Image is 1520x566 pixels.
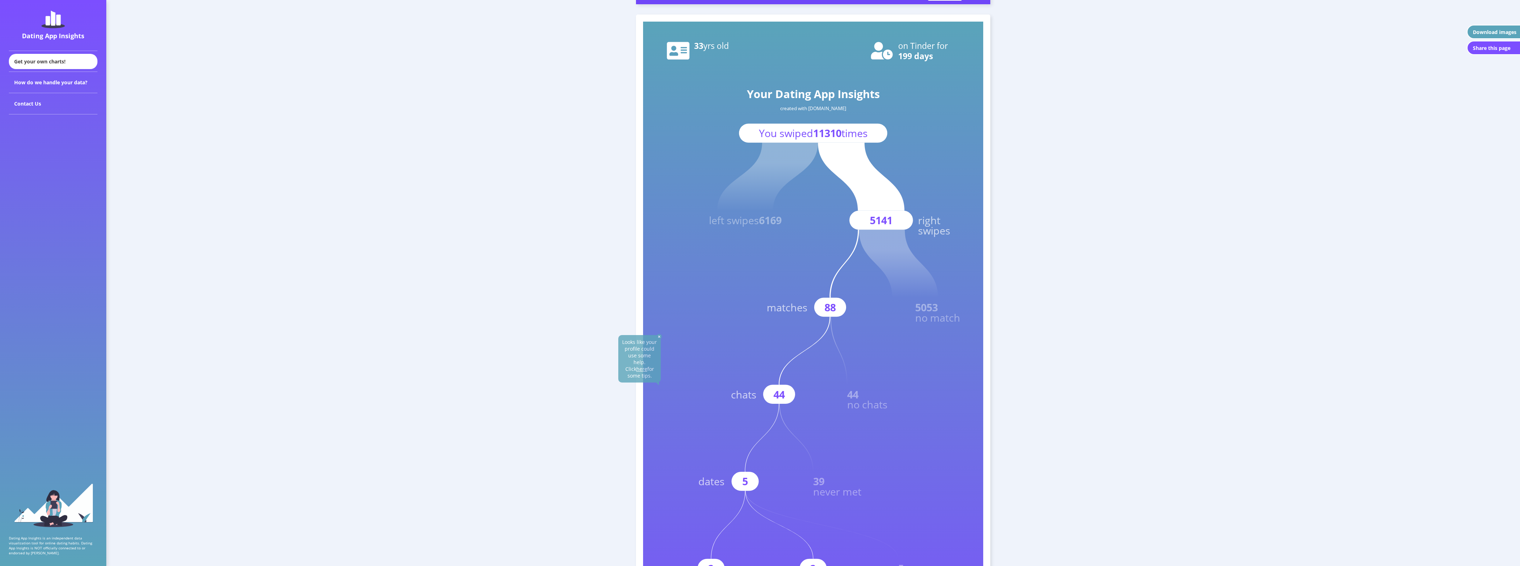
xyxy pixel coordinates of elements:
[847,397,888,411] text: no chats
[622,339,657,379] span: Looks like your profile could use some help. Click for some tips.
[698,474,725,488] text: dates
[41,11,65,28] img: dating-app-insights-logo.5abe6921.svg
[703,40,729,51] tspan: yrs old
[9,72,97,93] div: How do we handle your data?
[742,474,748,488] text: 5
[636,366,647,372] u: here
[1473,29,1516,35] div: Download images
[13,483,93,527] img: sidebar_girl.91b9467e.svg
[813,485,861,498] text: never met
[898,40,948,51] text: on Tinder for
[918,213,940,227] text: right
[759,126,868,140] text: You swiped
[731,387,756,401] text: chats
[1467,41,1520,55] button: Share this page
[9,54,97,69] div: Get your own charts!
[841,126,868,140] tspan: times
[9,93,97,114] div: Contact Us
[870,213,893,227] text: 5141
[824,300,836,314] text: 88
[767,300,807,314] text: matches
[694,40,729,51] text: 33
[759,213,782,227] tspan: 6169
[1467,25,1520,39] button: Download images
[847,387,858,401] text: 44
[747,86,880,101] text: Your Dating App Insights
[780,105,846,112] text: created with [DOMAIN_NAME]
[915,300,938,314] text: 5053
[813,126,841,140] tspan: 11310
[918,223,950,237] text: swipes
[11,32,96,40] div: Dating App Insights
[915,311,960,324] text: no match
[622,339,657,379] a: Looks like your profile could use some help. Clickherefor some tips.
[898,50,933,62] text: 199 days
[1473,45,1510,51] div: Share this page
[709,213,782,227] text: left swipes
[9,536,97,555] p: Dating App Insights is an independent data visualization tool for online dating habits. Dating Ap...
[773,387,785,401] text: 44
[813,474,824,488] text: 39
[657,334,662,339] img: close-solid-white.82ef6a3c.svg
